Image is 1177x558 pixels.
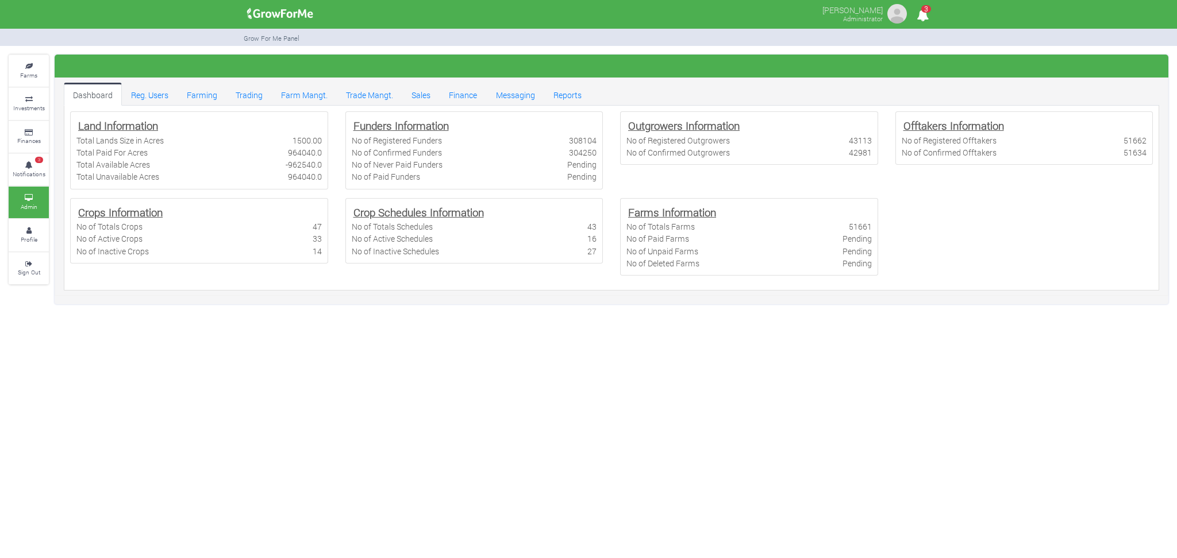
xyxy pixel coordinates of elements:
[288,146,322,158] div: 964040.0
[849,220,872,232] div: 51661
[843,257,872,269] div: Pending
[352,158,443,170] div: No of Never Paid Funders
[76,158,150,170] div: Total Available Acres
[76,245,149,257] div: No of Inactive Crops
[20,71,37,79] small: Farms
[76,232,143,245] div: No of Active Crops
[626,220,695,232] div: No of Totals Farms
[628,205,716,219] b: Farms Information
[352,170,420,183] div: No of Paid Funders
[440,83,486,106] a: Finance
[293,134,322,146] div: 1500.00
[9,88,49,119] a: Investments
[178,83,226,106] a: Farming
[402,83,440,106] a: Sales
[822,2,883,16] p: [PERSON_NAME]
[626,146,730,158] div: No of Confirmed Outgrowers
[9,219,49,251] a: Profile
[353,118,449,133] b: Funders Information
[626,257,699,269] div: No of Deleted Farms
[487,83,544,106] a: Messaging
[849,134,872,146] div: 43113
[843,232,872,245] div: Pending
[9,154,49,185] a: 3 Notifications
[587,220,597,232] div: 43
[352,232,433,245] div: No of Active Schedules
[352,245,439,257] div: No of Inactive Schedules
[902,134,997,146] div: No of Registered Offtakers
[352,146,442,158] div: No of Confirmed Funders
[286,158,322,170] div: -962540.0
[226,83,272,106] a: Trading
[288,170,322,183] div: 964040.0
[352,134,442,146] div: No of Registered Funders
[17,137,41,145] small: Finances
[911,2,934,28] i: Notifications
[76,220,143,232] div: No of Totals Crops
[64,83,122,106] a: Dashboard
[886,2,909,25] img: growforme image
[587,232,597,245] div: 16
[313,245,322,257] div: 14
[567,170,597,183] div: Pending
[13,170,45,178] small: Notifications
[21,203,37,211] small: Admin
[9,55,49,87] a: Farms
[9,187,49,218] a: Admin
[843,14,883,23] small: Administrator
[337,83,402,106] a: Trade Mangt.
[911,11,934,22] a: 3
[21,235,37,243] small: Profile
[13,104,45,112] small: Investments
[313,232,322,245] div: 33
[849,146,872,158] div: 42981
[903,118,1004,133] b: Offtakers Information
[9,253,49,284] a: Sign Out
[272,83,337,106] a: Farm Mangt.
[626,232,689,245] div: No of Paid Farms
[569,146,597,158] div: 304250
[567,158,597,170] div: Pending
[313,220,322,232] div: 47
[902,146,997,158] div: No of Confirmed Offtakers
[9,121,49,153] a: Finances
[353,205,484,219] b: Crop Schedules Information
[18,268,40,276] small: Sign Out
[352,220,433,232] div: No of Totals Schedules
[244,34,299,42] small: Grow For Me Panel
[122,83,178,106] a: Reg. Users
[1124,134,1147,146] div: 51662
[76,134,164,146] div: Total Lands Size in Acres
[35,157,43,164] span: 3
[78,118,158,133] b: Land Information
[544,83,591,106] a: Reports
[921,5,931,13] span: 3
[843,245,872,257] div: Pending
[587,245,597,257] div: 27
[628,118,740,133] b: Outgrowers Information
[569,134,597,146] div: 308104
[76,170,159,183] div: Total Unavailable Acres
[626,134,730,146] div: No of Registered Outgrowers
[626,245,698,257] div: No of Unpaid Farms
[78,205,163,219] b: Crops Information
[76,146,148,158] div: Total Paid For Acres
[1124,146,1147,158] div: 51634
[243,2,317,25] img: growforme image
